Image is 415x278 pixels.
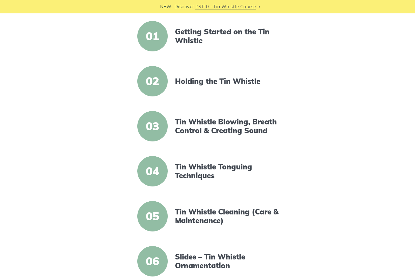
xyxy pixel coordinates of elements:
span: NEW: [160,3,173,10]
span: 03 [137,111,168,141]
a: Slides – Tin Whistle Ornamentation [175,252,280,270]
a: Holding the Tin Whistle [175,77,280,86]
a: PST10 - Tin Whistle Course [195,3,256,10]
a: Tin Whistle Cleaning (Care & Maintenance) [175,207,280,225]
span: 05 [137,201,168,231]
a: Getting Started on the Tin Whistle [175,27,280,45]
a: Tin Whistle Blowing, Breath Control & Creating Sound [175,117,280,135]
a: Tin Whistle Tonguing Techniques [175,162,280,180]
span: 04 [137,156,168,186]
span: 01 [137,21,168,51]
span: 06 [137,246,168,276]
span: Discover [174,3,194,10]
span: 02 [137,66,168,96]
